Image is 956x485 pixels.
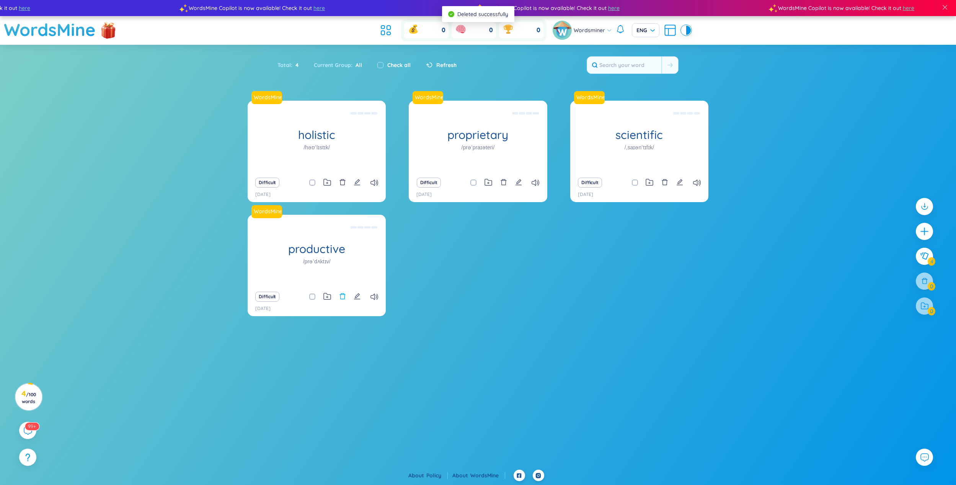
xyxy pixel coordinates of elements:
span: here [18,4,29,12]
button: Difficult [255,292,279,302]
a: Policy [426,472,448,479]
h1: /prəˈpraɪəteri/ [462,143,495,152]
button: edit [354,291,361,302]
button: edit [515,177,522,188]
h1: /prəˈdʌktɪv/ [303,257,331,266]
div: WordsMine Copilot is now available! Check it out [477,4,772,12]
span: delete [339,293,346,300]
span: here [313,4,324,12]
a: WordsMine [251,93,283,101]
p: [DATE] [255,305,271,312]
a: avatar [553,21,574,40]
button: edit [354,177,361,188]
span: check-circle [448,11,454,17]
img: flashSalesIcon.a7f4f837.png [101,18,116,41]
h1: scientific [570,128,708,142]
button: Difficult [255,178,279,188]
button: Difficult [578,178,602,188]
span: edit [354,179,361,186]
div: WordsMine Copilot is now available! Check it out [183,4,477,12]
img: avatar [553,21,572,40]
button: delete [500,177,507,188]
span: / 100 words [22,392,36,404]
a: WordsMine [251,91,285,104]
span: 0 [489,26,493,34]
span: Deleted successfully [457,11,508,18]
span: ENG [636,26,655,34]
span: here [607,4,619,12]
a: WordsMine [574,91,608,104]
button: delete [339,291,346,302]
button: Difficult [417,178,441,188]
a: WordsMine [4,16,96,43]
span: plus [920,227,929,236]
span: delete [661,179,668,186]
p: [DATE] [255,191,271,198]
span: delete [339,179,346,186]
a: WordsMine [470,472,505,479]
span: edit [354,293,361,300]
p: [DATE] [578,191,593,198]
span: Wordsminer [574,26,605,34]
span: 0 [442,26,445,34]
label: Check all [387,61,411,69]
span: edit [676,179,683,186]
span: All [352,62,362,69]
div: Total : [277,57,306,73]
a: WordsMine [573,93,605,101]
span: Refresh [436,61,457,69]
h1: /ˌsaɪənˈtɪfɪk/ [625,143,654,152]
sup: 573 [25,423,39,430]
button: delete [339,177,346,188]
h1: holistic [248,128,386,142]
div: About [408,471,448,480]
a: WordsMine [413,91,446,104]
h1: productive [248,242,386,256]
span: here [902,4,914,12]
span: edit [515,179,522,186]
button: edit [676,177,683,188]
span: delete [500,179,507,186]
input: Search your word [587,57,661,73]
h3: 4 [20,390,37,404]
div: About [452,471,505,480]
p: [DATE] [416,191,432,198]
h1: /həʊˈlɪstɪk/ [303,143,330,152]
h1: proprietary [409,128,547,142]
span: 0 [537,26,540,34]
button: delete [661,177,668,188]
a: WordsMine [251,205,285,218]
div: Current Group : [306,57,370,73]
a: WordsMine [412,93,444,101]
a: WordsMine [251,207,283,215]
span: 4 [292,61,299,69]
